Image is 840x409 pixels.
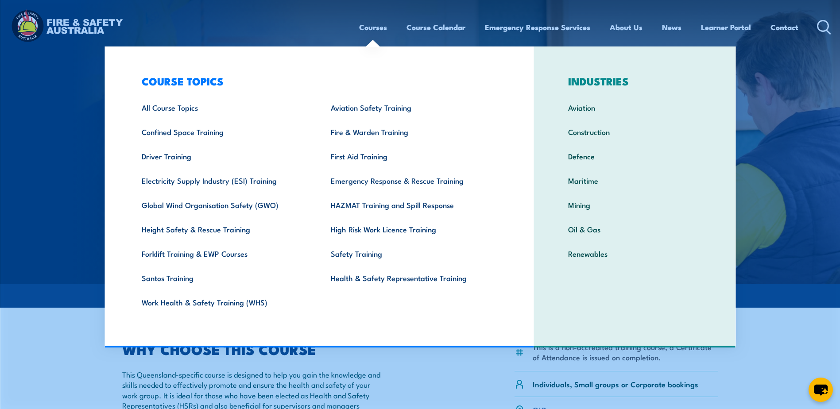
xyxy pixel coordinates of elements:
[128,290,317,314] a: Work Health & Safety Training (WHS)
[317,168,506,193] a: Emergency Response & Rescue Training
[317,266,506,290] a: Health & Safety Representative Training
[554,193,715,217] a: Mining
[554,241,715,266] a: Renewables
[128,193,317,217] a: Global Wind Organisation Safety (GWO)
[128,241,317,266] a: Forklift Training & EWP Courses
[533,342,718,363] li: This is a non-accredited training course, a Certificate of Attendance is issued on completion.
[406,15,465,39] a: Course Calendar
[485,15,590,39] a: Emergency Response Services
[128,144,317,168] a: Driver Training
[317,193,506,217] a: HAZMAT Training and Spill Response
[554,120,715,144] a: Construction
[317,120,506,144] a: Fire & Warden Training
[128,95,317,120] a: All Course Topics
[359,15,387,39] a: Courses
[128,75,506,87] h3: COURSE TOPICS
[554,95,715,120] a: Aviation
[317,217,506,241] a: High Risk Work Licence Training
[554,217,715,241] a: Oil & Gas
[128,266,317,290] a: Santos Training
[809,378,833,402] button: chat-button
[317,241,506,266] a: Safety Training
[128,120,317,144] a: Confined Space Training
[662,15,681,39] a: News
[554,144,715,168] a: Defence
[701,15,751,39] a: Learner Portal
[770,15,798,39] a: Contact
[317,95,506,120] a: Aviation Safety Training
[128,217,317,241] a: Height Safety & Rescue Training
[554,168,715,193] a: Maritime
[533,379,698,389] p: Individuals, Small groups or Corporate bookings
[122,343,381,355] h2: WHY CHOOSE THIS COURSE
[610,15,643,39] a: About Us
[554,75,715,87] h3: INDUSTRIES
[317,144,506,168] a: First Aid Training
[128,168,317,193] a: Electricity Supply Industry (ESI) Training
